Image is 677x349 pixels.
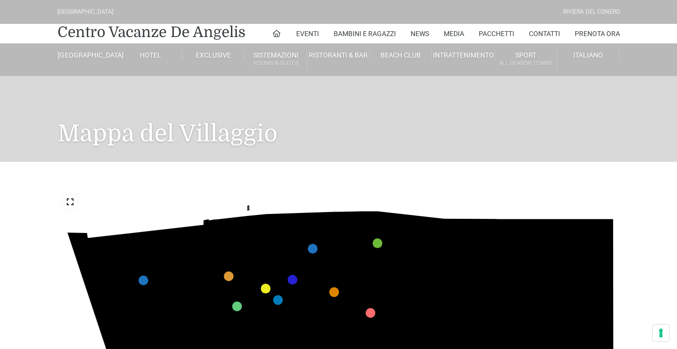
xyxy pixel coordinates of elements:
[307,51,370,59] a: Ristoranti & Bar
[495,51,557,69] a: SportAll Season Tennis
[57,76,620,162] h1: Mappa del Villaggio
[495,58,557,68] small: All Season Tennis
[296,24,319,43] a: Eventi
[479,24,514,43] a: Pacchetti
[365,308,375,318] a: Villini 200 marker
[138,275,148,285] a: Appartamenti Muratura marker
[261,284,270,293] a: Emporio marker
[444,24,464,43] a: Media
[529,24,560,43] a: Contatti
[244,58,306,68] small: Rooms & Suites
[563,7,620,17] div: Riviera Del Conero
[432,51,494,59] a: Intrattenimento
[373,238,382,248] a: Villini 400 marker
[57,51,120,59] a: [GEOGRAPHIC_DATA]
[57,22,245,42] a: Centro Vacanze De Angelis
[182,51,244,59] a: Exclusive
[287,274,297,284] a: Teatro Piazza Grande marker
[57,7,113,17] div: [GEOGRAPHIC_DATA]
[334,24,396,43] a: Bambini e Ragazzi
[557,51,620,59] a: Italiano
[653,325,669,341] button: Le tue preferenze relative al consenso per le tecnologie di tracciamento
[329,287,339,297] a: Holly Club marker
[307,244,317,253] a: Monolocale marker
[575,24,620,43] a: Prenota Ora
[411,24,429,43] a: News
[273,295,282,305] a: Teatro Piazzetta marker
[573,51,603,59] span: Italiano
[232,301,242,311] a: Piscina Grande marker
[244,51,307,69] a: SistemazioniRooms & Suites
[370,51,432,59] a: Beach Club
[224,271,233,281] a: Hotel marker
[120,51,182,59] a: Hotel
